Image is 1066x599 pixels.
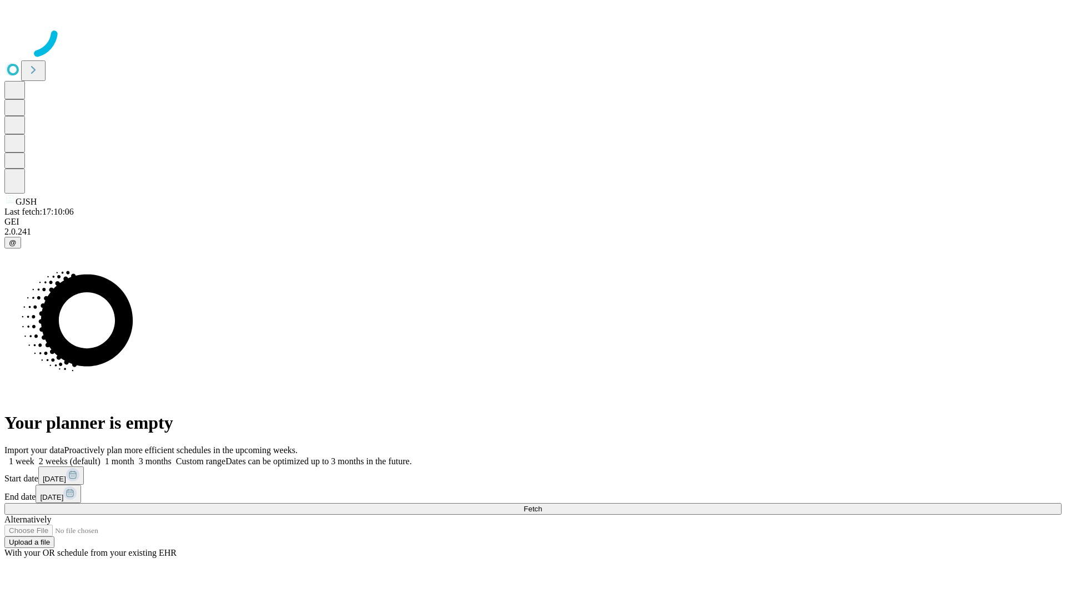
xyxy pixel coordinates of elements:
[139,456,172,466] span: 3 months
[38,466,84,485] button: [DATE]
[4,217,1062,227] div: GEI
[16,197,37,206] span: GJSH
[39,456,100,466] span: 2 weeks (default)
[4,485,1062,503] div: End date
[4,413,1062,433] h1: Your planner is empty
[9,238,17,247] span: @
[4,536,54,548] button: Upload a file
[105,456,134,466] span: 1 month
[9,456,34,466] span: 1 week
[4,227,1062,237] div: 2.0.241
[524,505,542,513] span: Fetch
[4,207,74,216] span: Last fetch: 17:10:06
[4,503,1062,515] button: Fetch
[4,548,177,557] span: With your OR schedule from your existing EHR
[43,475,66,483] span: [DATE]
[4,237,21,248] button: @
[4,445,64,455] span: Import your data
[4,466,1062,485] div: Start date
[225,456,411,466] span: Dates can be optimized up to 3 months in the future.
[176,456,225,466] span: Custom range
[40,493,63,501] span: [DATE]
[36,485,81,503] button: [DATE]
[4,515,51,524] span: Alternatively
[64,445,298,455] span: Proactively plan more efficient schedules in the upcoming weeks.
